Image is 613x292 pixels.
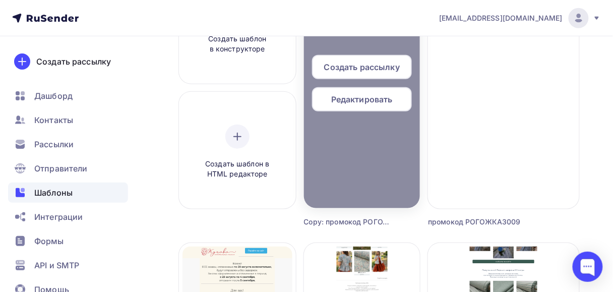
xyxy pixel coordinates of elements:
span: Редактировать [331,93,393,105]
span: [EMAIL_ADDRESS][DOMAIN_NAME] [439,13,563,23]
span: Создать рассылку [324,61,400,73]
span: Создать шаблон в HTML редакторе [190,159,285,180]
a: Отправители [8,158,128,179]
span: Дашборд [34,90,73,102]
a: Рассылки [8,134,128,154]
div: Copy: промокод РОГОЖКА3009 [304,217,391,227]
span: Шаблоны [34,187,73,199]
span: Формы [34,235,64,247]
a: Формы [8,231,128,251]
span: Интеграции [34,211,83,223]
a: Шаблоны [8,183,128,203]
a: Контакты [8,110,128,130]
div: Создать рассылку [36,55,111,68]
a: [EMAIL_ADDRESS][DOMAIN_NAME] [439,8,601,28]
span: API и SMTP [34,259,79,271]
span: Создать шаблон в конструкторе [190,34,285,54]
span: Контакты [34,114,73,126]
div: промокод РОГОЖКА3009 [428,217,541,227]
a: Дашборд [8,86,128,106]
span: Отправители [34,162,88,174]
span: Рассылки [34,138,74,150]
